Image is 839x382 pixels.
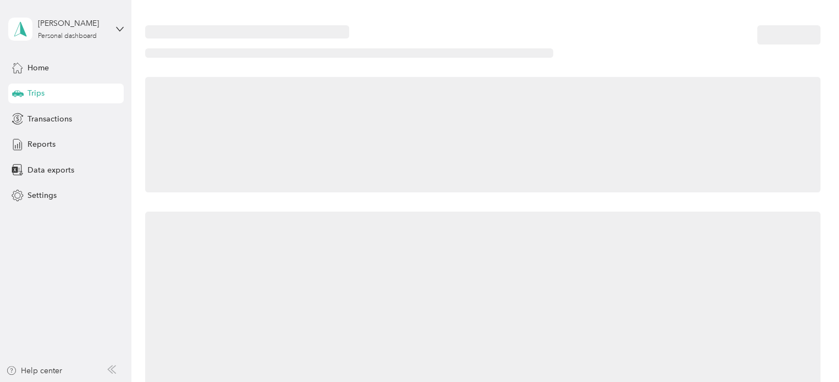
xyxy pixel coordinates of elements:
[27,164,74,176] span: Data exports
[27,87,45,99] span: Trips
[6,365,62,377] button: Help center
[38,33,97,40] div: Personal dashboard
[27,62,49,74] span: Home
[27,190,57,201] span: Settings
[27,113,72,125] span: Transactions
[27,139,56,150] span: Reports
[777,320,839,382] iframe: Everlance-gr Chat Button Frame
[38,18,107,29] div: [PERSON_NAME]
